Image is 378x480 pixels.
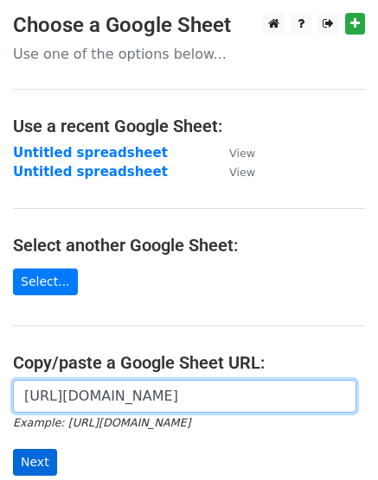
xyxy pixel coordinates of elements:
a: View [212,145,255,161]
input: Next [13,449,57,476]
p: Use one of the options below... [13,45,365,63]
a: Untitled spreadsheet [13,145,168,161]
small: Example: [URL][DOMAIN_NAME] [13,416,190,429]
small: View [229,166,255,179]
small: View [229,147,255,160]
a: Untitled spreadsheet [13,164,168,180]
h4: Copy/paste a Google Sheet URL: [13,352,365,373]
h4: Use a recent Google Sheet: [13,116,365,136]
h4: Select another Google Sheet: [13,235,365,256]
input: Paste your Google Sheet URL here [13,380,356,413]
a: View [212,164,255,180]
iframe: Chat Widget [292,397,378,480]
h3: Choose a Google Sheet [13,13,365,38]
a: Select... [13,268,78,295]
